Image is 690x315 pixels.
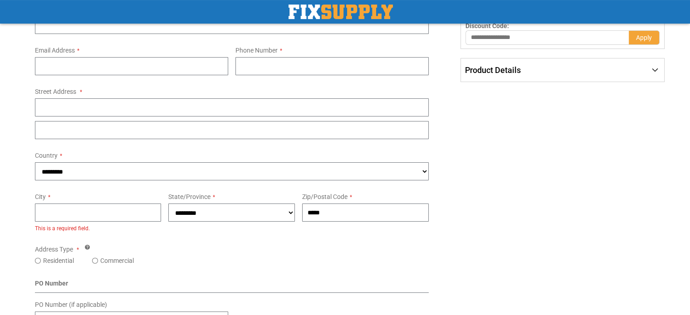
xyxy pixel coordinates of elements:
span: Address Type [35,246,73,253]
button: Apply [629,30,660,45]
span: Zip/Postal Code [302,193,347,200]
span: State/Province [168,193,210,200]
label: Residential [43,256,74,265]
span: Country [35,152,58,159]
span: PO Number (if applicable) [35,301,107,308]
span: Product Details [465,65,521,75]
span: City [35,193,46,200]
span: This is a required field. [35,225,90,232]
label: Commercial [100,256,134,265]
span: Phone Number [235,47,278,54]
span: Discount Code: [465,22,509,29]
span: Apply [636,34,652,41]
a: store logo [289,5,393,19]
span: Street Address [35,88,76,95]
span: Email Address [35,47,75,54]
div: PO Number [35,279,429,293]
img: Fix Industrial Supply [289,5,393,19]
